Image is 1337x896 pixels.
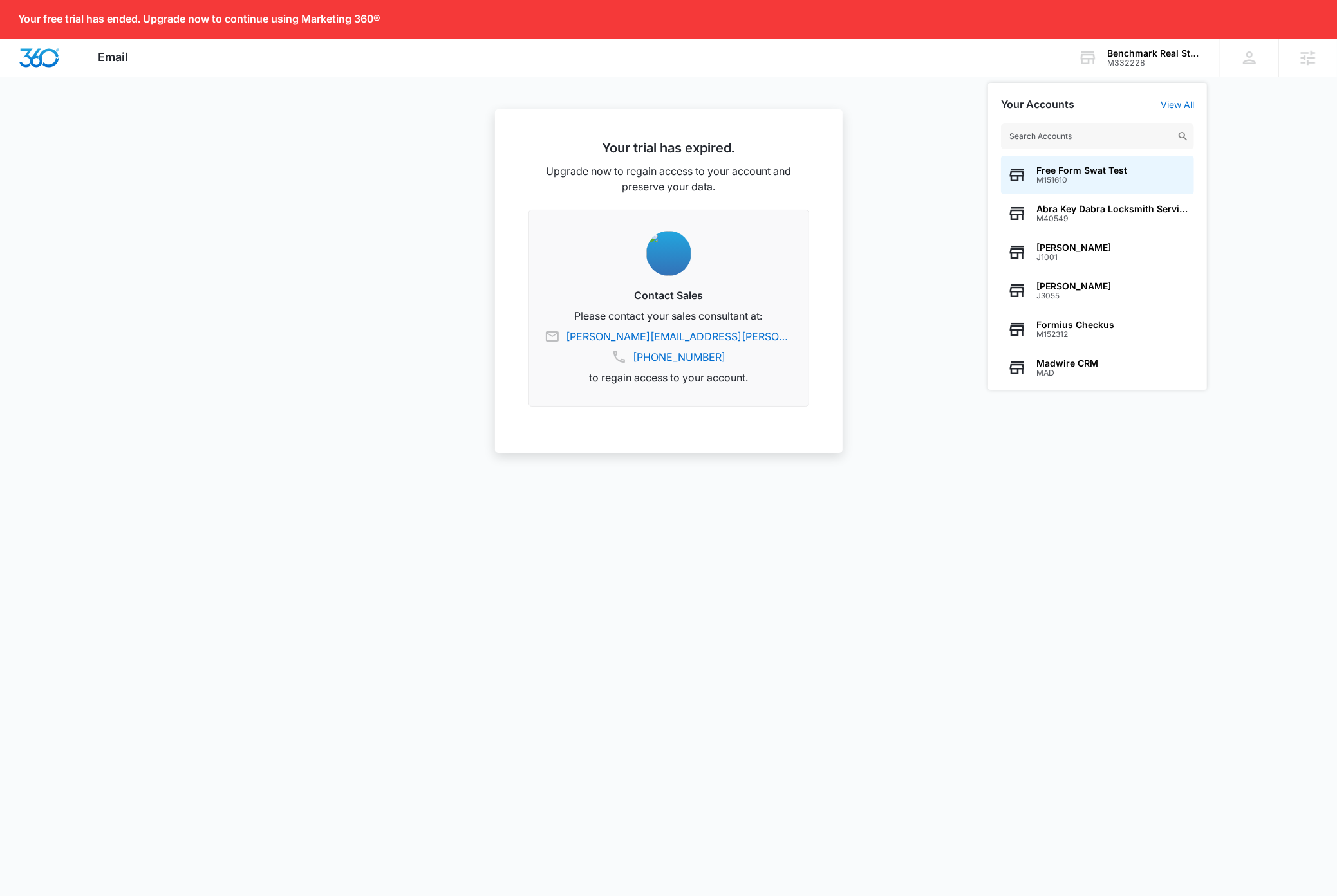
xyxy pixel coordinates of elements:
span: M151610 [1036,176,1127,185]
span: Free Form Swat Test [1036,165,1127,176]
span: MAD [1036,369,1098,378]
button: Formius CheckusM152312 [1001,310,1194,349]
span: Email [98,50,129,64]
span: Abra Key Dabra Locksmith Services [1036,204,1188,214]
button: [PERSON_NAME]J1001 [1001,233,1194,271]
a: View All [1161,99,1194,110]
div: account id [1107,59,1201,68]
h2: Your trial has expired. [528,140,809,156]
h3: Contact Sales [545,288,793,303]
a: [PHONE_NUMBER] [633,349,726,365]
span: Formius Checkus [1036,320,1114,330]
button: Abra Key Dabra Locksmith ServicesM40549 [1001,194,1194,233]
span: M152312 [1036,330,1114,339]
p: Your free trial has ended. Upgrade now to continue using Marketing 360® [18,13,380,25]
a: [PERSON_NAME][EMAIL_ADDRESS][PERSON_NAME][DOMAIN_NAME] [566,329,793,344]
span: Madwire CRM [1036,358,1098,369]
span: J3055 [1036,291,1111,300]
span: M40549 [1036,214,1188,223]
input: Search Accounts [1001,123,1194,149]
button: [PERSON_NAME]J3055 [1001,271,1194,310]
button: Madwire CRMMAD [1001,349,1194,387]
p: Please contact your sales consultant at: to regain access to your account. [545,308,793,385]
button: Free Form Swat TestM151610 [1001,156,1194,194]
span: [PERSON_NAME] [1036,281,1111,291]
h2: Your Accounts [1001,98,1074,111]
span: [PERSON_NAME] [1036,242,1111,253]
div: Email [79,39,148,77]
span: J1001 [1036,253,1111,262]
p: Upgrade now to regain access to your account and preserve your data. [528,163,809,194]
div: account name [1107,48,1201,59]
